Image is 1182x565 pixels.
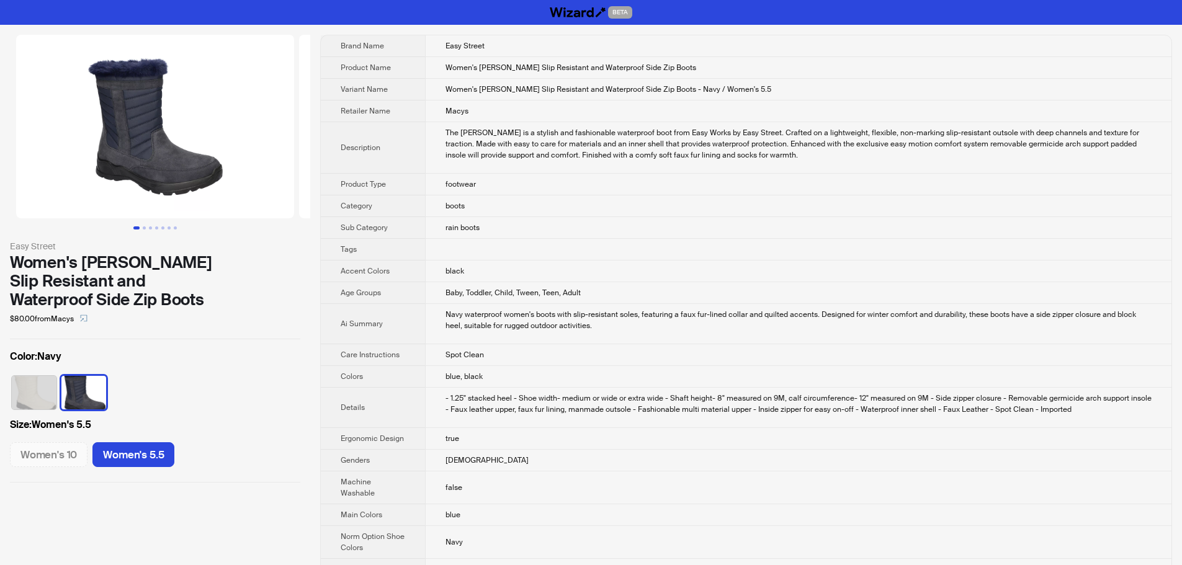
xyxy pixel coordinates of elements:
span: Macys [445,106,468,116]
span: boots [445,201,465,211]
span: rain boots [445,223,480,233]
span: Accent Colors [341,266,390,276]
button: Go to slide 5 [161,226,164,229]
span: footwear [445,179,476,189]
span: Variant Name [341,84,388,94]
span: Age Groups [341,288,381,298]
button: Go to slide 1 [133,226,140,229]
img: Women's Frazer Slip Resistant and Waterproof Side Zip Boots Women's Frazer Slip Resistant and Wat... [16,35,294,218]
span: blue [445,510,460,520]
span: Retailer Name [341,106,390,116]
span: Norm Option Shoe Colors [341,532,405,553]
label: available [61,375,106,408]
div: $80.00 from Macys [10,309,300,329]
button: Go to slide 6 [168,226,171,229]
img: Winter White Patent [12,376,56,409]
span: Colors [341,371,363,381]
label: unavailable [10,442,87,467]
label: available [92,442,174,467]
span: [DEMOGRAPHIC_DATA] [445,455,529,465]
span: Navy [445,537,463,547]
span: Easy Street [445,41,485,51]
button: Go to slide 2 [143,226,146,229]
span: black [445,266,464,276]
span: Women's 10 [20,448,77,461]
button: Go to slide 4 [155,226,158,229]
span: Ai Summary [341,319,383,329]
span: Category [341,201,372,211]
span: false [445,483,462,492]
span: Product Name [341,63,391,73]
div: Navy waterproof women's boots with slip-resistant soles, featuring a faux fur-lined collar and qu... [445,309,1152,331]
span: Machine Washable [341,477,375,498]
span: Women's [PERSON_NAME] Slip Resistant and Waterproof Side Zip Boots - Navy / Women's 5.5 [445,84,771,94]
span: Genders [341,455,370,465]
span: Sub Category [341,223,388,233]
label: Navy [10,349,300,364]
span: select [80,314,87,322]
div: Women's [PERSON_NAME] Slip Resistant and Waterproof Side Zip Boots [10,253,300,309]
span: true [445,434,459,443]
label: Women's 5.5 [10,417,300,432]
img: Navy [61,376,106,409]
span: Care Instructions [341,350,400,360]
span: Brand Name [341,41,384,51]
span: Details [341,403,365,412]
span: Spot Clean [445,350,484,360]
span: Ergonomic Design [341,434,404,443]
span: Women's [PERSON_NAME] Slip Resistant and Waterproof Side Zip Boots [445,63,696,73]
span: BETA [608,6,632,19]
span: Main Colors [341,510,382,520]
label: unavailable [12,375,56,408]
span: Baby, Toddler, Child, Tween, Teen, Adult [445,288,581,298]
div: - 1.25" stacked heel - Shoe width- medium or wide or extra wide - Shaft height- 8" measured on 9M... [445,393,1152,415]
span: Product Type [341,179,386,189]
img: Women's Frazer Slip Resistant and Waterproof Side Zip Boots Women's Frazer Slip Resistant and Wat... [299,35,577,218]
span: Tags [341,244,357,254]
span: blue, black [445,371,483,381]
div: The Frazer is a stylish and fashionable waterproof boot from Easy Works by Easy Street. Crafted o... [445,127,1152,161]
span: Color : [10,350,37,363]
span: Size : [10,418,32,431]
span: Women's 5.5 [103,448,164,461]
span: Description [341,143,380,153]
button: Go to slide 7 [174,226,177,229]
button: Go to slide 3 [149,226,152,229]
div: Easy Street [10,239,300,253]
